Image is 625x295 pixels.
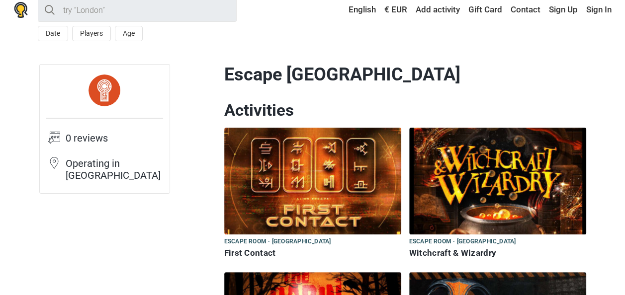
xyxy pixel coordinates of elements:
a: English [339,1,378,19]
a: Sign Up [546,1,580,19]
a: Add activity [413,1,462,19]
a: Sign In [584,1,612,19]
img: Witchcraft & Wizardry [409,128,586,234]
a: € EUR [382,1,410,19]
h1: Escape [GEOGRAPHIC_DATA] [224,64,586,85]
img: English [342,6,349,13]
button: Date [38,26,68,41]
td: Operating in [GEOGRAPHIC_DATA] [66,156,163,187]
img: Nowescape logo [14,2,28,18]
img: First Contact [224,128,401,234]
a: Contact [508,1,543,19]
a: Gift Card [466,1,505,19]
h6: Witchcraft & Wizardry [409,248,586,258]
h2: Activities [224,100,586,120]
button: Age [115,26,143,41]
span: Escape room · [GEOGRAPHIC_DATA] [409,236,516,247]
h6: First Contact [224,248,401,258]
a: Witchcraft & Wizardry Escape room · [GEOGRAPHIC_DATA] Witchcraft & Wizardry [409,128,586,260]
span: Escape room · [GEOGRAPHIC_DATA] [224,236,331,247]
button: Players [72,26,111,41]
td: 0 reviews [66,131,163,156]
a: First Contact Escape room · [GEOGRAPHIC_DATA] First Contact [224,128,401,260]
